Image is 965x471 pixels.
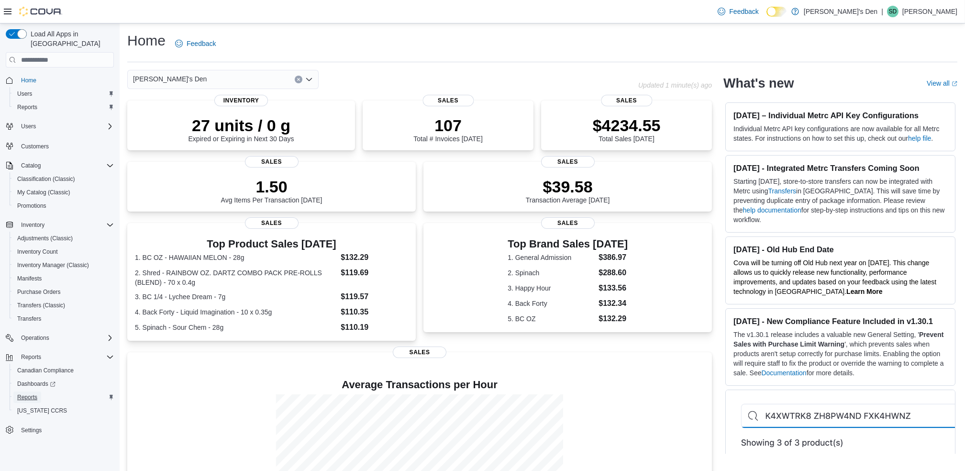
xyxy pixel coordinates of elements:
[541,217,595,229] span: Sales
[13,405,71,416] a: [US_STATE] CCRS
[508,238,628,250] h3: Top Brand Sales [DATE]
[17,189,70,196] span: My Catalog (Classic)
[13,365,78,376] a: Canadian Compliance
[2,423,118,437] button: Settings
[422,95,474,106] span: Sales
[508,253,595,262] dt: 1. General Admission
[305,76,313,83] button: Open list of options
[17,160,44,171] button: Catalog
[21,426,42,434] span: Settings
[135,268,337,287] dt: 2. Shred - RAINBOW OZ. DARTZ COMBO PACK PRE-ROLLS (BLEND) - 70 x 0.4g
[17,407,67,415] span: [US_STATE] CCRS
[762,369,807,377] a: Documentation
[17,141,53,152] a: Customers
[2,331,118,345] button: Operations
[135,253,337,262] dt: 1. BC OZ - HAWAIIAN MELON - 28g
[295,76,302,83] button: Clear input
[17,332,53,344] button: Operations
[17,288,61,296] span: Purchase Orders
[27,29,114,48] span: Load All Apps in [GEOGRAPHIC_DATA]
[13,365,114,376] span: Canadian Compliance
[17,367,74,374] span: Canadian Compliance
[21,353,41,361] span: Reports
[541,156,595,168] span: Sales
[17,351,114,363] span: Reports
[2,350,118,364] button: Reports
[2,120,118,133] button: Users
[10,258,118,272] button: Inventory Manager (Classic)
[13,173,79,185] a: Classification (Classic)
[846,288,882,295] a: Learn More
[13,187,74,198] a: My Catalog (Classic)
[13,259,93,271] a: Inventory Manager (Classic)
[10,186,118,199] button: My Catalog (Classic)
[221,177,322,196] p: 1.50
[21,123,36,130] span: Users
[13,273,45,284] a: Manifests
[187,39,216,48] span: Feedback
[10,391,118,404] button: Reports
[733,330,947,378] p: The v1.30.1 release includes a valuable new General Setting, ' ', which prevents sales when produ...
[127,31,166,50] h1: Home
[413,116,482,135] p: 107
[733,177,947,224] p: Starting [DATE], store-to-store transfers can now be integrated with Metrc using in [GEOGRAPHIC_D...
[17,219,48,231] button: Inventory
[13,88,114,100] span: Users
[13,173,114,185] span: Classification (Classic)
[13,246,114,258] span: Inventory Count
[13,233,77,244] a: Adjustments (Classic)
[13,101,114,113] span: Reports
[135,238,408,250] h3: Top Product Sales [DATE]
[10,364,118,377] button: Canadian Compliance
[733,124,947,143] p: Individual Metrc API key configurations are now available for all Metrc states. For instructions ...
[10,299,118,312] button: Transfers (Classic)
[889,6,897,17] span: SD
[13,233,114,244] span: Adjustments (Classic)
[13,405,114,416] span: Washington CCRS
[768,187,797,195] a: Transfers
[10,245,118,258] button: Inventory Count
[135,307,337,317] dt: 4. Back Forty - Liquid Imagination - 10 x 0.35g
[13,378,59,390] a: Dashboards
[2,73,118,87] button: Home
[599,267,628,279] dd: $288.60
[17,261,89,269] span: Inventory Manager (Classic)
[221,177,322,204] div: Avg Items Per Transaction [DATE]
[17,90,32,98] span: Users
[135,379,704,391] h4: Average Transactions per Hour
[341,267,408,279] dd: $119.69
[10,101,118,114] button: Reports
[21,77,36,84] span: Home
[21,143,49,150] span: Customers
[17,74,114,86] span: Home
[17,103,37,111] span: Reports
[2,159,118,172] button: Catalog
[135,292,337,302] dt: 3. BC 1/4 - Lychee Dream - 7g
[10,87,118,101] button: Users
[21,162,41,169] span: Catalog
[601,95,652,106] span: Sales
[10,199,118,213] button: Promotions
[17,332,114,344] span: Operations
[19,7,62,16] img: Cova
[508,314,595,324] dt: 5. BC OZ
[13,246,62,258] a: Inventory Count
[733,111,947,120] h3: [DATE] – Individual Metrc API Key Configurations
[21,221,44,229] span: Inventory
[245,217,299,229] span: Sales
[393,347,446,358] span: Sales
[245,156,299,168] span: Sales
[13,273,114,284] span: Manifests
[714,2,762,21] a: Feedback
[804,6,877,17] p: [PERSON_NAME]'s Den
[908,135,931,142] a: help file
[171,34,220,53] a: Feedback
[13,259,114,271] span: Inventory Manager (Classic)
[413,116,482,143] div: Total # Invoices [DATE]
[599,298,628,309] dd: $132.34
[13,392,114,403] span: Reports
[13,286,114,298] span: Purchase Orders
[723,76,794,91] h2: What's new
[135,323,337,332] dt: 5. Spinach - Sour Chem - 28g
